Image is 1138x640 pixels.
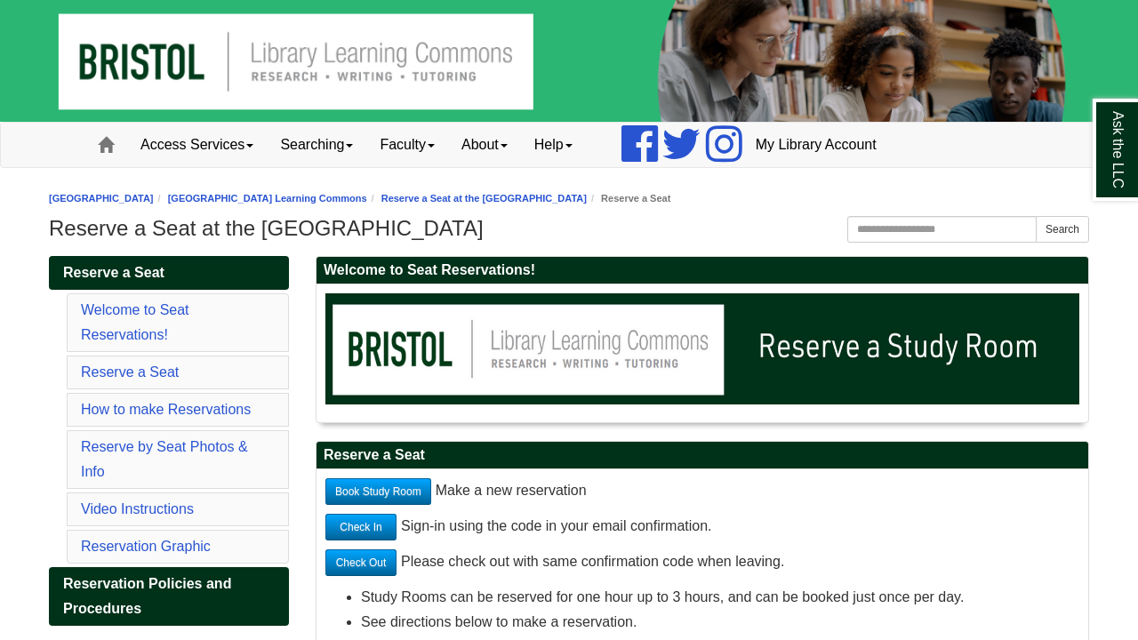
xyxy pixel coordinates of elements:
[325,478,431,505] a: Book Study Room
[325,514,1079,540] p: Sign-in using the code in your email confirmation.
[361,610,1079,635] li: See directions below to make a reservation.
[81,439,248,479] a: Reserve by Seat Photos & Info
[325,478,1079,505] p: Make a new reservation
[742,123,890,167] a: My Library Account
[521,123,586,167] a: Help
[49,216,1089,241] h1: Reserve a Seat at the [GEOGRAPHIC_DATA]
[267,123,366,167] a: Searching
[325,549,397,576] a: Check Out
[81,501,194,516] a: Video Instructions
[361,585,1079,610] li: Study Rooms can be reserved for one hour up to 3 hours, and can be booked just once per day.
[63,265,164,280] span: Reserve a Seat
[63,576,231,616] span: Reservation Policies and Procedures
[1036,216,1089,243] button: Search
[81,539,211,554] a: Reservation Graphic
[49,190,1089,207] nav: breadcrumb
[81,364,179,380] a: Reserve a Seat
[325,549,1079,576] p: Please check out with same confirmation code when leaving.
[448,123,521,167] a: About
[325,514,397,540] a: Check In
[49,193,154,204] a: [GEOGRAPHIC_DATA]
[81,302,189,342] a: Welcome to Seat Reservations!
[168,193,367,204] a: [GEOGRAPHIC_DATA] Learning Commons
[381,193,587,204] a: Reserve a Seat at the [GEOGRAPHIC_DATA]
[49,256,289,290] a: Reserve a Seat
[317,257,1088,284] h2: Welcome to Seat Reservations!
[49,567,289,626] a: Reservation Policies and Procedures
[81,402,251,417] a: How to make Reservations
[366,123,448,167] a: Faculty
[127,123,267,167] a: Access Services
[587,190,670,207] li: Reserve a Seat
[317,442,1088,469] h2: Reserve a Seat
